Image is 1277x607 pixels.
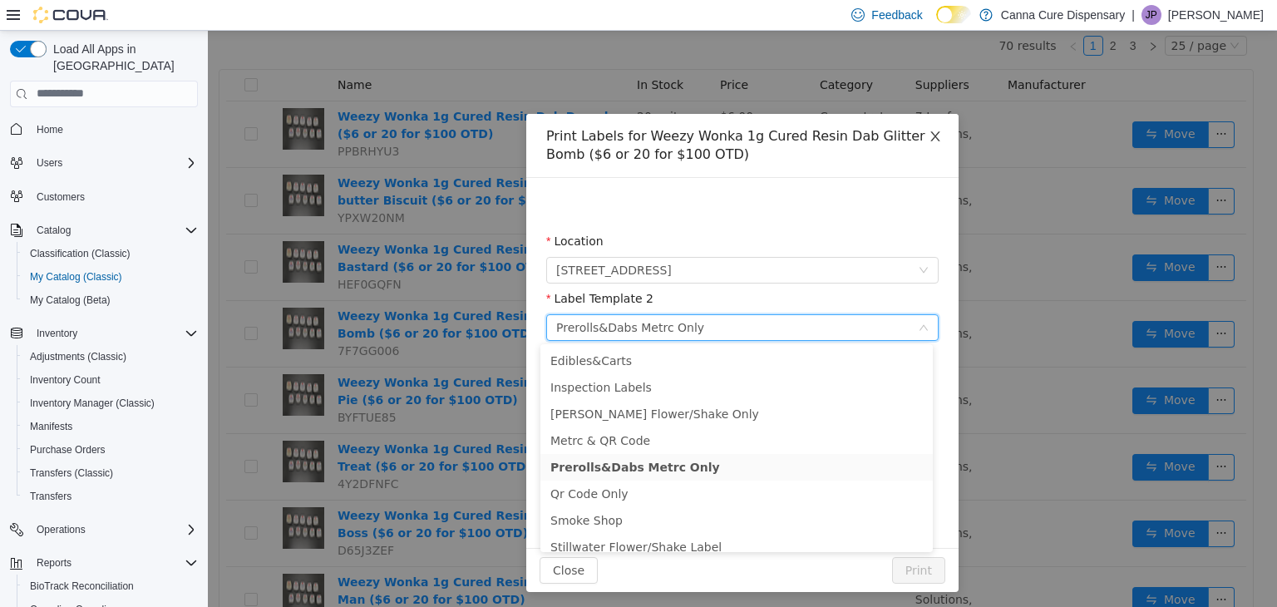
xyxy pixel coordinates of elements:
[3,151,205,175] button: Users
[23,370,107,390] a: Inventory Count
[333,503,725,530] li: Stillwater Flower/Shake Label
[23,370,198,390] span: Inventory Count
[348,227,464,252] span: 1023 E. 6th Ave
[3,518,205,541] button: Operations
[23,347,198,367] span: Adjustments (Classic)
[30,153,198,173] span: Users
[30,220,198,240] span: Catalog
[23,440,112,460] a: Purchase Orders
[30,247,131,260] span: Classification (Classic)
[333,370,725,397] li: [PERSON_NAME] Flower/Shake Only
[17,368,205,392] button: Inventory Count
[17,461,205,485] button: Transfers (Classic)
[333,476,725,503] li: Smoke Shop
[23,393,198,413] span: Inventory Manager (Classic)
[30,350,126,363] span: Adjustments (Classic)
[23,576,141,596] a: BioTrack Reconciliation
[1001,5,1125,25] p: Canna Cure Dispensary
[23,576,198,596] span: BioTrack Reconciliation
[23,440,198,460] span: Purchase Orders
[17,415,205,438] button: Manifests
[30,520,92,540] button: Operations
[37,556,71,570] span: Reports
[333,423,725,450] li: Prerolls&Dabs Metrc Only
[23,463,120,483] a: Transfers (Classic)
[23,244,137,264] a: Classification (Classic)
[348,284,496,309] div: Prerolls&Dabs Metrc Only
[17,485,205,508] button: Transfers
[711,292,721,303] i: icon: down
[936,6,971,23] input: Dark Mode
[30,120,70,140] a: Home
[30,580,134,593] span: BioTrack Reconciliation
[338,261,446,274] label: Label Template 2
[30,187,91,207] a: Customers
[47,41,198,74] span: Load All Apps in [GEOGRAPHIC_DATA]
[37,123,63,136] span: Home
[1141,5,1161,25] div: James Pasmore
[333,343,725,370] li: Inspection Labels
[17,289,205,312] button: My Catalog (Beta)
[1168,5,1264,25] p: [PERSON_NAME]
[338,96,731,133] div: Print Labels for Weezy Wonka 1g Cured Resin Dab Glitter Bomb ($6 or 20 for $100 OTD)
[684,526,737,553] button: Print
[23,393,161,413] a: Inventory Manager (Classic)
[30,397,155,410] span: Inventory Manager (Classic)
[30,466,113,480] span: Transfers (Classic)
[23,290,117,310] a: My Catalog (Beta)
[3,185,205,209] button: Customers
[721,99,734,112] i: icon: close
[30,490,71,503] span: Transfers
[17,345,205,368] button: Adjustments (Classic)
[30,553,78,573] button: Reports
[338,204,396,217] label: Location
[30,220,77,240] button: Catalog
[936,23,937,24] span: Dark Mode
[17,265,205,289] button: My Catalog (Classic)
[3,551,205,575] button: Reports
[30,520,198,540] span: Operations
[23,267,129,287] a: My Catalog (Classic)
[37,327,77,340] span: Inventory
[23,486,78,506] a: Transfers
[30,119,198,140] span: Home
[17,392,205,415] button: Inventory Manager (Classic)
[37,224,71,237] span: Catalog
[1146,5,1157,25] span: JP
[3,322,205,345] button: Inventory
[30,553,198,573] span: Reports
[333,397,725,423] li: Metrc & QR Code
[30,420,72,433] span: Manifests
[23,417,198,437] span: Manifests
[37,156,62,170] span: Users
[30,323,84,343] button: Inventory
[23,417,79,437] a: Manifests
[23,244,198,264] span: Classification (Classic)
[23,486,198,506] span: Transfers
[3,117,205,141] button: Home
[30,153,69,173] button: Users
[332,526,390,553] button: Close
[3,219,205,242] button: Catalog
[30,443,106,456] span: Purchase Orders
[871,7,922,23] span: Feedback
[17,242,205,265] button: Classification (Classic)
[30,186,198,207] span: Customers
[30,270,122,284] span: My Catalog (Classic)
[17,575,205,598] button: BioTrack Reconciliation
[37,523,86,536] span: Operations
[333,317,725,343] li: Edibles&Carts
[704,83,751,130] button: Close
[30,323,198,343] span: Inventory
[30,373,101,387] span: Inventory Count
[711,234,721,246] i: icon: down
[23,290,198,310] span: My Catalog (Beta)
[33,7,108,23] img: Cova
[1132,5,1135,25] p: |
[333,450,725,476] li: Qr Code Only
[37,190,85,204] span: Customers
[17,438,205,461] button: Purchase Orders
[23,347,133,367] a: Adjustments (Classic)
[30,294,111,307] span: My Catalog (Beta)
[23,463,198,483] span: Transfers (Classic)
